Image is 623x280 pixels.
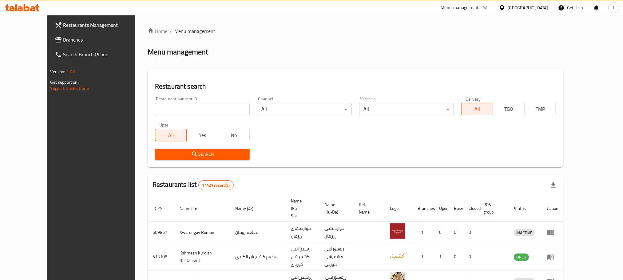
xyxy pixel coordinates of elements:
img: Xwardngay Roman [390,223,405,239]
span: Search Branch Phone [63,51,146,58]
button: No [218,129,250,141]
td: رێستۆرانتی کشمیشى كوردى [319,243,354,270]
button: All [461,103,493,115]
h2: Restaurants list [153,180,234,190]
span: POS group [483,201,502,216]
span: l [613,4,614,11]
td: 1 [413,222,434,243]
td: مطعم كشميش الكردي [230,243,286,270]
div: [GEOGRAPHIC_DATA] [508,4,548,11]
span: Name (Ar) [235,205,261,212]
span: Name (Ku-So) [291,197,312,219]
a: Restaurants Management [50,18,151,32]
div: All [359,103,454,115]
button: Search [155,149,250,160]
span: Menu management [174,27,215,35]
img: Kshmesh Kurdish Restaurant [390,248,405,263]
span: Ref. Name [359,201,378,216]
button: Yes [186,129,218,141]
th: Logo [385,195,413,222]
div: All [257,103,352,115]
td: 1 [413,243,434,270]
input: Search for restaurant name or ID.. [155,103,250,115]
span: 11421 record(s) [199,182,233,188]
span: Search [160,150,245,158]
div: Menu [547,253,558,261]
span: TGO [496,105,522,114]
td: 609857 [148,222,175,243]
td: رێستۆرانتی کشمیشى كوردى [286,243,319,270]
span: No [221,131,247,140]
span: ID [153,205,164,212]
th: Closed [464,195,478,222]
label: Delivery [466,97,481,101]
th: Action [542,195,563,222]
span: INACTIVE [514,229,535,236]
div: OPEN [514,254,529,261]
div: Menu-management [441,4,479,11]
td: Xwardngay Roman [175,222,230,243]
a: Branches [50,32,151,47]
label: Upsell [159,123,171,127]
span: Restaurants Management [63,21,146,29]
span: Name (En) [180,205,207,212]
button: TGO [493,103,525,115]
td: 0 [464,222,478,243]
span: Name (Ku-Ba) [324,201,347,216]
a: Home [148,27,167,35]
span: Version: [50,68,65,76]
td: مطعم رومان [230,222,286,243]
span: Get support on: [50,78,79,86]
li: / [170,27,172,35]
th: Open [434,195,449,222]
a: Search Branch Phone [50,47,151,62]
button: All [155,129,187,141]
td: 0 [449,222,464,243]
span: OPEN [514,254,529,261]
nav: breadcrumb [148,27,563,35]
h2: Menu management [148,47,208,57]
td: 0 [434,222,449,243]
h2: Restaurant search [155,82,556,91]
span: All [158,131,184,140]
th: Branches [413,195,434,222]
span: TMP [527,105,554,114]
span: Branches [63,36,146,43]
td: خواردنگەی ڕۆمان [286,222,319,243]
td: 1 [434,243,449,270]
a: Support.OpsPlatform [50,84,89,92]
div: Menu [547,229,558,236]
span: Yes [189,131,216,140]
td: Kshmesh Kurdish Restaurant [175,243,230,270]
td: 613108 [148,243,175,270]
th: Busy [449,195,464,222]
button: TMP [524,103,556,115]
td: 0 [464,243,478,270]
div: Export file [546,178,561,193]
div: Total records count [198,180,234,190]
span: 1.0.0 [66,68,76,76]
td: 0 [449,243,464,270]
td: خواردنگەی ڕۆمان [319,222,354,243]
span: Status [514,205,534,212]
span: All [464,105,490,114]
